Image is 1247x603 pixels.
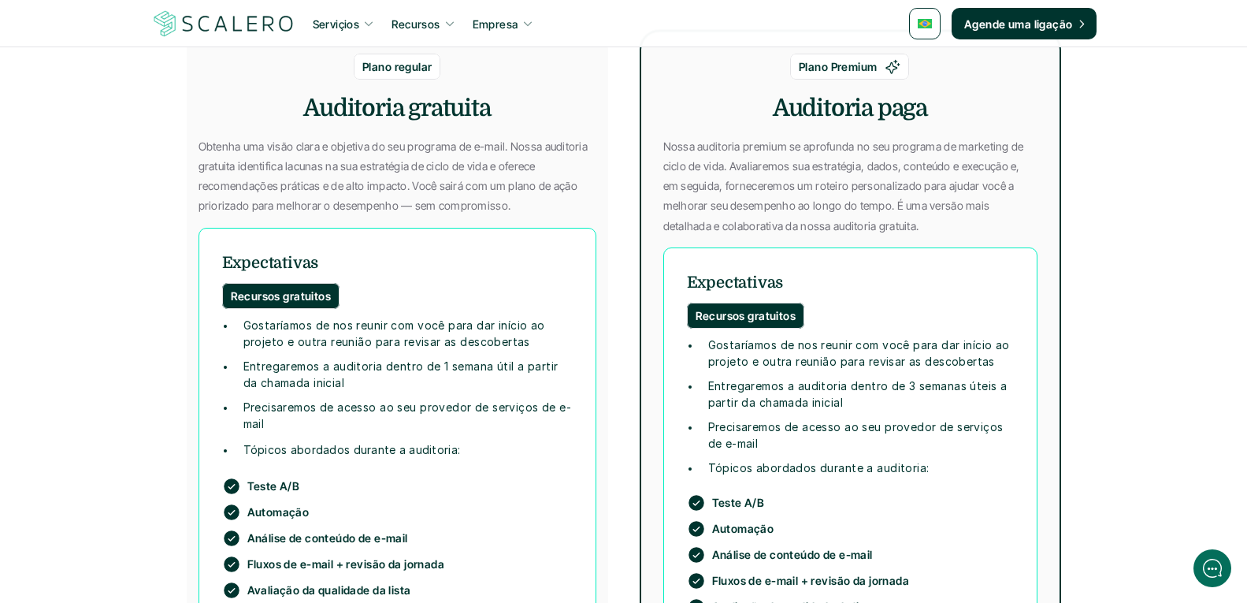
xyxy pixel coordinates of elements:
span: We run on Gist [132,501,199,512]
strong: Tópicos abordados durante a auditoria: [243,443,461,456]
strong: Gostaríamos de nos reunir com você para dar início ao projeto e outra reunião para revisar as des... [708,338,1014,368]
iframe: gist-messenger-bubble-iframe [1193,549,1231,587]
a: Agende uma ligação [952,8,1097,39]
p: Fluxos de e-mail + revisão da jornada [712,572,910,589]
strong: Tópicos abordados durante a auditoria: [708,461,930,475]
p: Nossa auditoria premium se aprofunda no seu programa de marketing de ciclo de vida. Avaliaremos s... [663,136,1037,236]
p: Plano Premium [799,58,877,75]
button: New conversation [24,209,291,240]
p: Avaliação da qualidade da lista [247,582,411,598]
p: Recursos gratuitos [231,288,332,304]
a: Scalero company logo [151,9,296,38]
p: Automação [247,504,310,520]
p: Teste A/B [247,478,300,494]
p: Obtenha uma visão clara e objetiva do seu programa de e-mail. Nossa auditoria gratuita identifica... [199,136,596,216]
p: Automação [712,520,774,537]
strong: Entregaremos a auditoria dentro de 3 semanas úteis a partir da chamada inicial [708,379,1011,409]
strong: Precisaremos de acesso ao seu provedor de serviços de e-mail [243,400,572,430]
p: Análise de conteúdo de e-mail [247,530,408,546]
p: Recursos [392,16,440,32]
strong: Entregaremos a auditoria dentro de 1 semana útil a partir da chamada inicial [243,359,562,389]
p: Serviçios [313,16,360,32]
p: Plano regular [362,58,432,75]
p: Recursos gratuitos [696,307,796,324]
img: Scalero company logo [151,9,296,39]
h4: Auditoria gratuita [239,91,555,125]
p: Empresa [473,16,518,32]
strong: Gostaríamos de nos reunir com você para dar início ao projeto e outra reunião para revisar as des... [243,318,549,348]
h4: Auditoria paga [692,91,1008,125]
h1: Hi! Welcome to [GEOGRAPHIC_DATA]. [24,76,291,102]
p: Teste A/B [712,494,765,511]
span: New conversation [102,218,189,231]
p: Agende uma ligação [964,16,1073,32]
h6: Expectativas [687,271,1002,295]
h2: Let us know if we can help with lifecycle marketing. [24,105,291,181]
h6: Expectativas [222,251,573,275]
p: Fluxos de e-mail + revisão da jornada [247,556,445,572]
p: Análise de conteúdo de e-mail [712,546,873,563]
strong: Precisaremos de acesso ao seu provedor de serviços de e-mail [708,420,1007,450]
